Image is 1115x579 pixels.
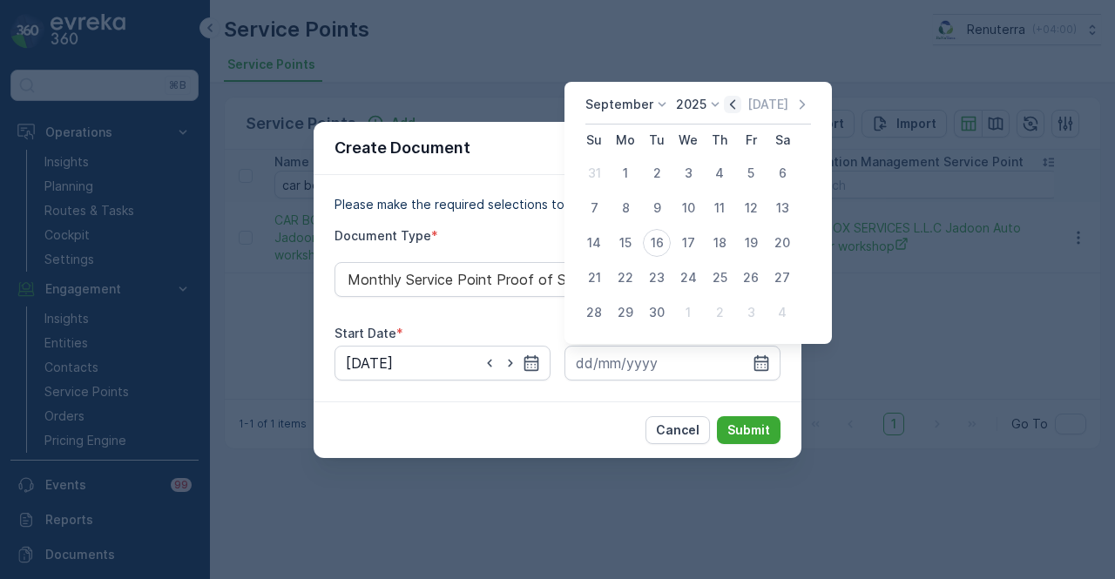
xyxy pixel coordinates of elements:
[706,159,733,187] div: 4
[580,159,608,187] div: 31
[727,421,770,439] p: Submit
[656,421,699,439] p: Cancel
[564,346,780,380] input: dd/mm/yyyy
[580,299,608,327] div: 28
[674,194,702,222] div: 10
[768,229,796,257] div: 20
[737,194,765,222] div: 12
[585,96,653,113] p: September
[612,264,639,292] div: 22
[612,229,639,257] div: 15
[706,264,733,292] div: 25
[706,299,733,327] div: 2
[643,194,671,222] div: 9
[643,299,671,327] div: 30
[612,299,639,327] div: 29
[768,264,796,292] div: 27
[735,125,767,156] th: Friday
[768,159,796,187] div: 6
[737,159,765,187] div: 5
[580,194,608,222] div: 7
[334,346,551,380] input: dd/mm/yyyy
[334,136,470,160] p: Create Document
[674,264,702,292] div: 24
[737,299,765,327] div: 3
[768,194,796,222] div: 13
[674,159,702,187] div: 3
[737,264,765,292] div: 26
[610,125,641,156] th: Monday
[643,264,671,292] div: 23
[768,299,796,327] div: 4
[676,96,706,113] p: 2025
[747,96,788,113] p: [DATE]
[612,159,639,187] div: 1
[674,229,702,257] div: 17
[674,299,702,327] div: 1
[334,326,396,340] label: Start Date
[580,229,608,257] div: 14
[645,416,710,444] button: Cancel
[706,194,733,222] div: 11
[643,229,671,257] div: 16
[717,416,780,444] button: Submit
[706,229,733,257] div: 18
[580,264,608,292] div: 21
[672,125,704,156] th: Wednesday
[578,125,610,156] th: Sunday
[334,228,431,243] label: Document Type
[737,229,765,257] div: 19
[641,125,672,156] th: Tuesday
[767,125,798,156] th: Saturday
[334,196,780,213] p: Please make the required selections to create your document.
[612,194,639,222] div: 8
[704,125,735,156] th: Thursday
[643,159,671,187] div: 2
